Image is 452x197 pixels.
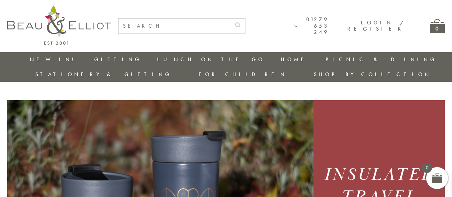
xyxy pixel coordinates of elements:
a: Picnic & Dining [325,56,437,63]
img: logo [7,5,111,45]
a: Login / Register [347,19,404,32]
a: New in! [30,56,79,63]
a: Home [281,56,310,63]
span: 0 [422,163,432,173]
a: Lunch On The Go [157,56,265,63]
input: SEARCH [119,19,231,34]
a: For Children [199,71,287,78]
a: Gifting [94,56,141,63]
a: Shop by collection [314,71,431,78]
a: 0 [430,19,445,33]
a: 01279 653 249 [295,16,329,35]
a: Stationery & Gifting [35,71,172,78]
